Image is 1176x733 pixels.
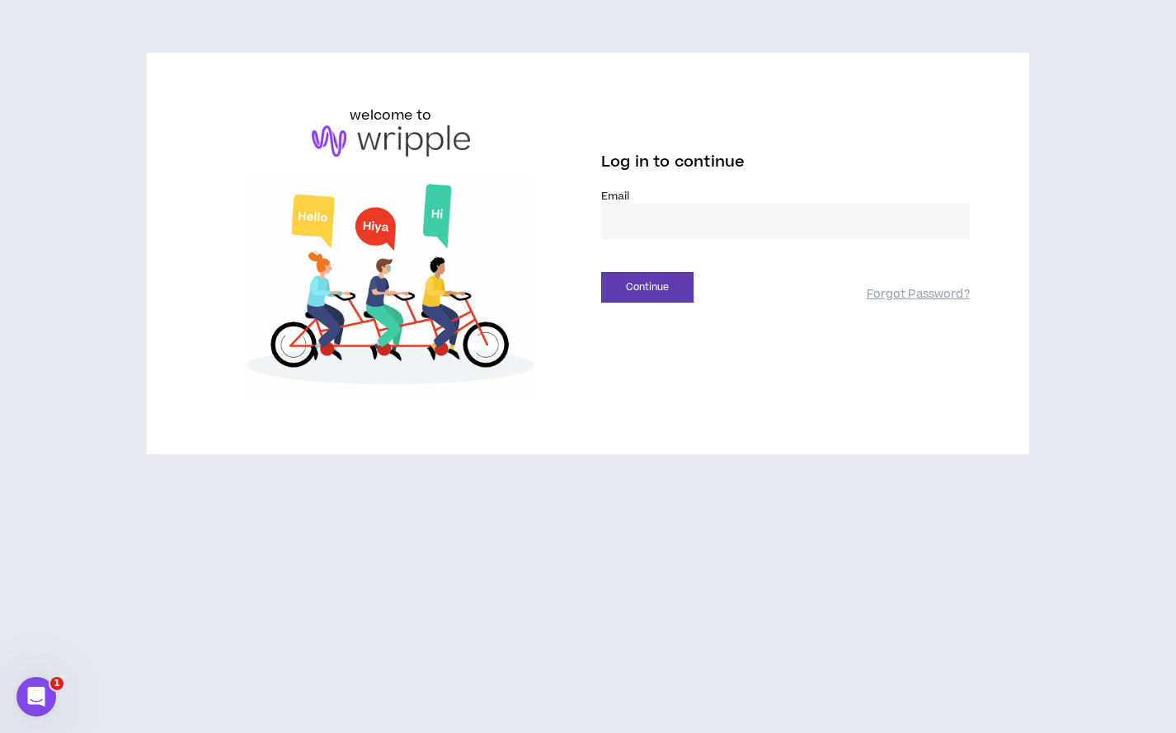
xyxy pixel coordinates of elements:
[350,106,431,125] h6: welcome to
[601,189,970,204] label: Email
[867,287,970,303] a: Forgot Password?
[206,173,575,402] img: Welcome to Wripple
[312,125,470,157] img: logo-brand.png
[16,677,56,717] iframe: Intercom live chat
[601,152,745,172] span: Log in to continue
[50,677,64,690] span: 1
[601,272,694,303] button: Continue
